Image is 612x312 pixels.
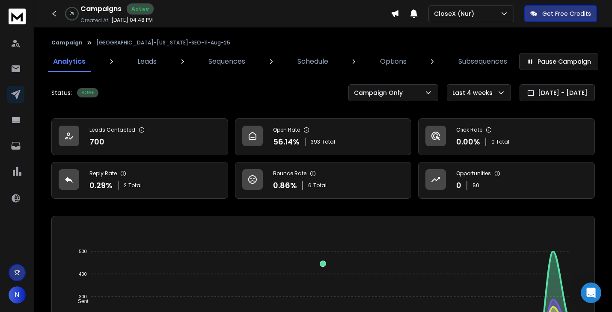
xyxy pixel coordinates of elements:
[80,4,122,14] h1: Campaigns
[491,138,509,145] p: 0 Total
[581,283,601,303] div: Open Intercom Messenger
[354,88,406,97] p: Campaign Only
[208,56,245,67] p: Sequences
[79,294,87,299] tspan: 300
[434,9,478,18] p: CloseX (Nur)
[71,298,89,304] span: Sent
[89,127,135,133] p: Leads Contacted
[458,56,507,67] p: Subsequences
[311,138,320,145] span: 393
[524,5,597,22] button: Get Free Credits
[519,53,598,70] button: Pause Campaign
[418,162,595,199] a: Opportunities0$0
[313,182,327,189] span: Total
[48,51,91,72] a: Analytics
[70,11,74,16] p: 0 %
[51,39,83,46] button: Campaign
[9,286,26,303] button: N
[79,271,87,277] tspan: 400
[456,127,482,133] p: Click Rate
[137,56,157,67] p: Leads
[453,51,512,72] a: Subsequences
[235,162,412,199] a: Bounce Rate0.86%6Total
[292,51,333,72] a: Schedule
[456,180,461,191] p: 0
[79,249,87,254] tspan: 500
[51,118,228,155] a: Leads Contacted700
[452,88,496,97] p: Last 4 weeks
[380,56,407,67] p: Options
[542,9,591,18] p: Get Free Credits
[132,51,162,72] a: Leads
[456,170,491,177] p: Opportunities
[273,170,306,177] p: Bounce Rate
[96,39,230,46] p: [GEOGRAPHIC_DATA]-[US_STATE]-SEO-11-Aug-25
[89,180,113,191] p: 0.29 %
[203,51,250,72] a: Sequences
[127,3,154,15] div: Active
[111,17,153,24] p: [DATE] 04:48 PM
[9,9,26,24] img: logo
[235,118,412,155] a: Open Rate56.14%393Total
[375,51,412,72] a: Options
[89,136,104,148] p: 700
[89,170,117,177] p: Reply Rate
[322,138,335,145] span: Total
[456,136,480,148] p: 0.00 %
[124,182,127,189] span: 2
[273,127,300,133] p: Open Rate
[273,136,300,148] p: 56.14 %
[308,182,312,189] span: 6
[297,56,328,67] p: Schedule
[472,182,479,189] p: $ 0
[51,88,72,97] p: Status:
[77,88,98,97] div: Active
[273,180,297,191] p: 0.86 %
[53,56,86,67] p: Analytics
[51,162,228,199] a: Reply Rate0.29%2Total
[418,118,595,155] a: Click Rate0.00%0 Total
[128,182,142,189] span: Total
[80,17,110,24] p: Created At:
[520,84,595,101] button: [DATE] - [DATE]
